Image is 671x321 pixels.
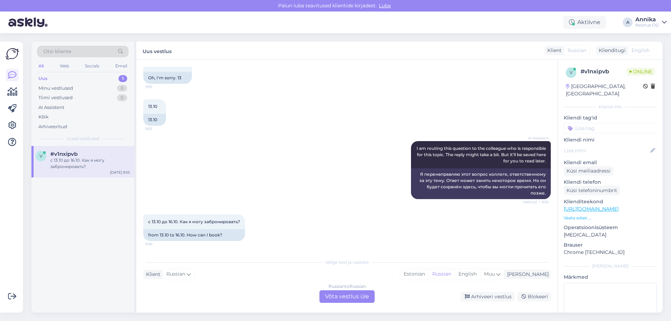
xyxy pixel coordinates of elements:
[143,229,245,241] div: from 13.10 to 16.10. How can I book?
[166,270,185,278] span: Russian
[564,114,657,122] p: Kliendi tag'id
[564,136,657,144] p: Kliendi nimi
[635,17,659,22] div: Annika
[148,104,157,109] span: 13.10
[623,17,633,27] div: A
[117,94,127,101] div: 0
[564,198,657,205] p: Klienditeekond
[564,147,649,154] input: Lisa nimi
[580,67,627,76] div: # v1nxipvb
[143,72,192,84] div: Oh, I'm sorry. 13
[455,269,480,279] div: English
[566,83,643,97] div: [GEOGRAPHIC_DATA], [GEOGRAPHIC_DATA]
[67,136,99,142] span: Uued vestlused
[110,170,130,175] div: [DATE] 9:55
[143,271,160,278] div: Klient
[564,273,657,281] p: Märkmed
[564,123,657,133] input: Lisa tag
[564,159,657,166] p: Kliendi email
[564,231,657,239] p: [MEDICAL_DATA]
[504,271,549,278] div: [PERSON_NAME]
[632,47,650,54] span: English
[564,241,657,249] p: Brauser
[564,249,657,256] p: Chrome [TECHNICAL_ID]
[544,47,562,54] div: Klient
[564,104,657,110] div: Kliendi info
[568,47,586,54] span: Russian
[50,157,130,170] div: с 13.10 до 16.10. Как я могу забронировать?
[522,199,549,205] span: Nähtud ✓ 9:55
[484,271,495,277] span: Muu
[43,48,71,55] span: Otsi kliente
[428,269,455,279] div: Russian
[517,292,551,301] div: Blokeeri
[564,178,657,186] p: Kliendi telefon
[411,168,551,199] div: Я перенаправляю этот вопрос коллеге, ответственному за эту тему. Ответ может занять некоторое вре...
[38,123,67,130] div: Arhiveeritud
[329,283,366,290] div: Russian to Russian
[400,269,428,279] div: Estonian
[148,219,240,224] span: с 13.10 до 16.10. Как я могу забронировать?
[319,290,375,303] div: Võta vestlus üle
[564,186,620,195] div: Küsi telefoninumbrit
[564,263,657,269] div: [PERSON_NAME]
[145,84,172,89] span: 9:55
[143,114,166,126] div: 13.10
[627,68,655,75] span: Online
[38,94,73,101] div: Tiimi vestlused
[118,75,127,82] div: 1
[117,85,127,92] div: 0
[145,241,172,247] span: 9:56
[522,136,549,141] span: AI Assistent
[564,206,619,212] a: [URL][DOMAIN_NAME]
[635,22,659,28] div: Noorus OÜ
[114,61,129,71] div: Email
[143,46,172,55] label: Uus vestlus
[84,61,101,71] div: Socials
[39,153,42,159] span: v
[417,146,547,163] span: I am routing this question to the colleague who is responsible for this topic. The reply might ta...
[635,17,667,28] a: AnnikaNoorus OÜ
[564,166,613,176] div: Küsi meiliaadressi
[564,215,657,221] p: Vaata edasi ...
[37,61,45,71] div: All
[58,61,71,71] div: Web
[38,75,48,82] div: Uus
[145,126,172,131] span: 9:55
[564,224,657,231] p: Operatsioonisüsteem
[377,2,393,9] span: Luba
[38,104,64,111] div: AI Assistent
[38,114,49,121] div: Kõik
[38,85,73,92] div: Minu vestlused
[570,70,572,75] span: v
[50,151,78,157] span: #v1nxipvb
[143,259,551,265] div: Valige keel ja vastake
[461,292,514,301] div: Arhiveeri vestlus
[563,16,606,29] div: Aktiivne
[596,47,626,54] div: Klienditugi
[6,47,19,60] img: Askly Logo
